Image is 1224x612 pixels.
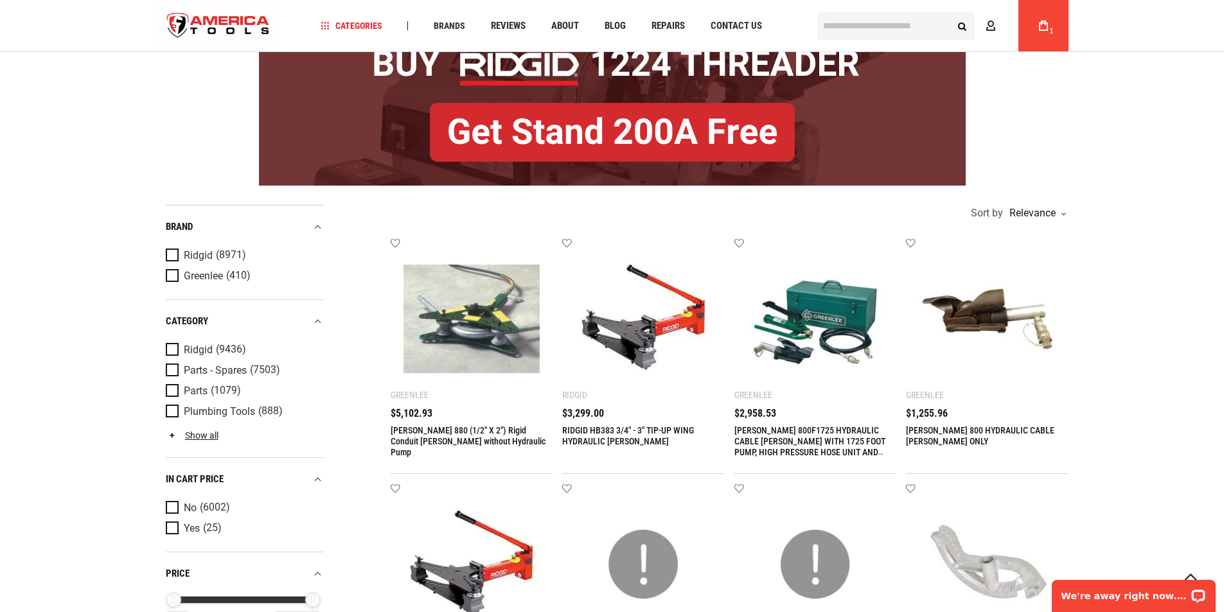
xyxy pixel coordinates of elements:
a: [PERSON_NAME] 800F1725 HYDRAULIC CABLE [PERSON_NAME] WITH 1725 FOOT PUMP, HIGH PRESSURE HOSE UNIT... [734,425,885,468]
span: (7503) [250,365,280,376]
a: About [545,17,585,35]
span: Blog [605,21,626,31]
a: Show all [166,430,218,441]
span: Brands [434,21,465,30]
img: BOGO: Buy RIDGID® 1224 Threader, Get Stand 200A Free! [259,15,966,186]
img: RIDGID HB383 3/4 [575,250,712,387]
div: In cart price [166,471,323,488]
span: $1,255.96 [906,408,948,419]
div: Ridgid [562,390,587,400]
img: America Tools [156,2,281,50]
a: Brands [428,17,471,35]
a: Parts (1079) [166,384,320,398]
a: Blog [599,17,632,35]
span: Plumbing Tools [184,406,255,417]
iframe: LiveChat chat widget [1043,572,1224,612]
span: Reviews [491,21,526,31]
div: Greenlee [734,390,772,400]
span: 1 [1050,28,1054,35]
span: Ridgid [184,250,213,261]
span: (25) [203,523,222,534]
div: Greenlee [391,390,429,400]
div: Relevance [1006,208,1065,218]
a: [PERSON_NAME] 800 HYDRAULIC CABLE [PERSON_NAME] ONLY [906,425,1054,446]
a: RIDGID HB383 3/4" - 3" TIP-UP WING HYDRAULIC [PERSON_NAME] [562,425,694,446]
span: No [184,502,197,514]
span: $3,299.00 [562,408,604,419]
a: Ridgid (8971) [166,249,320,263]
span: About [551,21,579,31]
span: Ridgid [184,344,213,356]
a: [PERSON_NAME] 880 (1/2" X 2") Rigid Conduit [PERSON_NAME] without Hydraulic Pump [391,425,545,457]
span: (9436) [216,344,246,355]
img: GREENLEE 800F1725 HYDRAULIC CABLE BENDER WITH 1725 FOOT PUMP, HIGH PRESSURE HOSE UNIT AND STORAGE... [747,250,884,387]
span: (1079) [211,385,241,396]
a: Plumbing Tools (888) [166,405,320,419]
a: Yes (25) [166,521,320,536]
a: Contact Us [705,17,768,35]
span: $2,958.53 [734,408,776,419]
span: Repairs [652,21,685,31]
a: Greenlee (410) [166,269,320,283]
span: (8971) [216,250,246,261]
span: Yes [184,523,200,534]
span: Parts - Spares [184,365,247,376]
a: No (6002) [166,501,320,515]
div: Greenlee [906,390,944,400]
a: Reviews [485,17,531,35]
img: GREENLEE 880 (1/2 [404,250,540,387]
a: Ridgid (9436) [166,343,320,357]
button: Search [950,13,975,38]
span: (888) [258,406,283,417]
span: Categories [321,21,382,30]
a: Categories [315,17,388,35]
span: (410) [226,270,251,281]
span: Parts [184,385,208,397]
img: GREENLEE 800 HYDRAULIC CABLE BENDER ONLY [919,250,1056,387]
a: Repairs [646,17,691,35]
span: $5,102.93 [391,408,432,419]
span: Contact Us [711,21,762,31]
a: store logo [156,2,281,50]
span: Sort by [971,208,1003,218]
div: price [166,565,323,582]
span: Greenlee [184,270,223,282]
div: Brand [166,218,323,236]
div: category [166,313,323,330]
span: (6002) [200,502,230,513]
a: Parts - Spares (7503) [166,363,320,378]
